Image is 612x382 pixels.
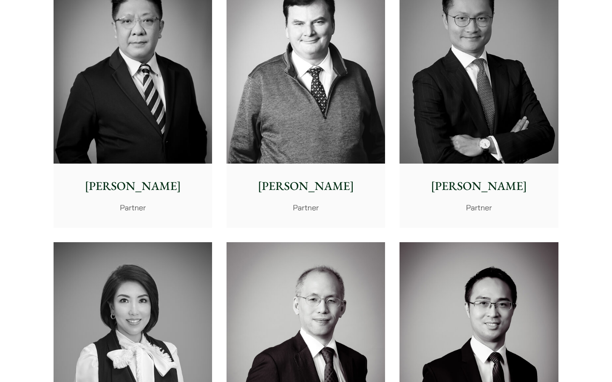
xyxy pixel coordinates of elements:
p: [PERSON_NAME] [60,177,205,195]
p: [PERSON_NAME] [233,177,378,195]
p: Partner [60,202,205,213]
p: Partner [406,202,551,213]
p: Partner [233,202,378,213]
p: [PERSON_NAME] [406,177,551,195]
